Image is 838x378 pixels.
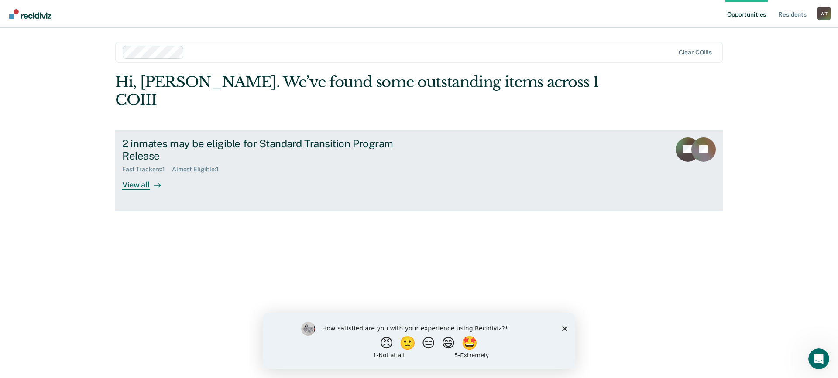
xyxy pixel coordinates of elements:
[122,137,429,163] div: 2 inmates may be eligible for Standard Transition Program Release
[172,166,226,173] div: Almost Eligible : 1
[817,7,831,20] button: Profile dropdown button
[808,348,829,369] iframe: Intercom live chat
[122,173,171,190] div: View all
[115,73,601,109] div: Hi, [PERSON_NAME]. We’ve found some outstanding items across 1 COIII
[122,166,172,173] div: Fast Trackers : 1
[9,9,51,19] img: Recidiviz
[817,7,831,20] div: W T
[263,313,575,369] iframe: Survey by Kim from Recidiviz
[679,49,712,56] div: Clear COIIIs
[115,130,723,211] a: 2 inmates may be eligible for Standard Transition Program ReleaseFast Trackers:1Almost Eligible:1...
